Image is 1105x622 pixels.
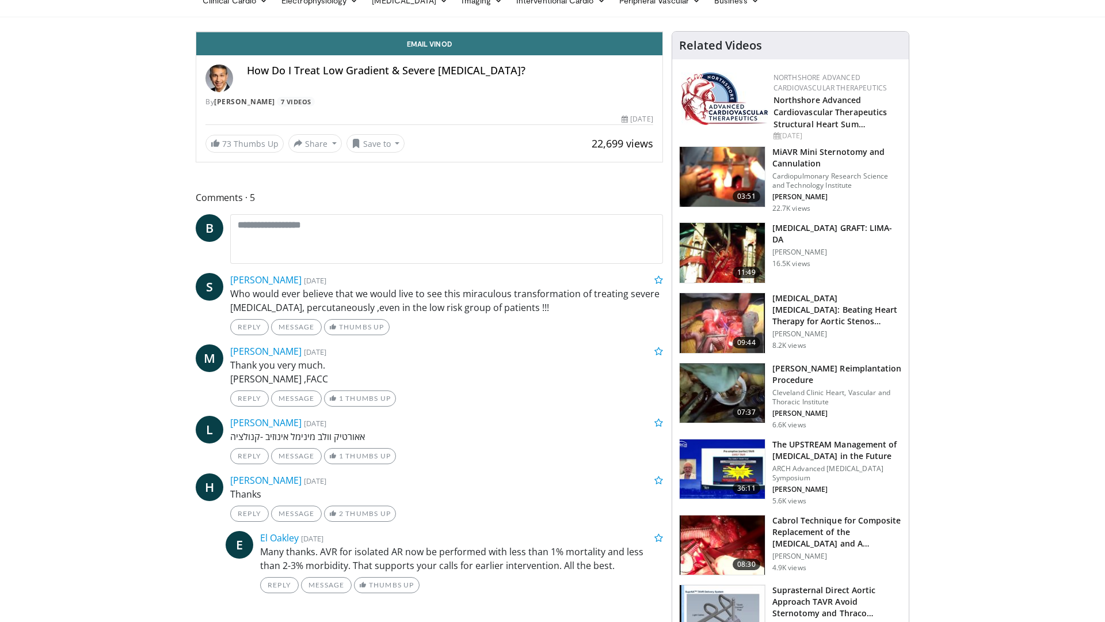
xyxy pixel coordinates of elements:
a: Reply [230,319,269,335]
a: NorthShore Advanced Cardiovascular Therapeutics [773,73,887,93]
a: El Oakley [260,532,299,544]
span: 11:49 [733,267,760,278]
a: Reply [230,506,269,522]
a: Message [271,448,322,464]
a: Reply [260,577,299,593]
p: 22.7K views [772,204,810,213]
small: [DATE] [304,347,326,357]
img: de14b145-3190-47e3-9ee4-2c8297d280f7.150x105_q85_crop-smart_upscale.jpg [680,147,765,207]
a: 09:44 [MEDICAL_DATA] [MEDICAL_DATA]: Beating Heart Therapy for Aortic Stenos… [PERSON_NAME] 8.2K ... [679,293,902,354]
a: 07:37 [PERSON_NAME] Reimplantation Procedure Cleveland Clinic Heart, Vascular and Thoracic Instit... [679,363,902,430]
a: Message [271,506,322,522]
span: H [196,473,223,501]
span: 1 [339,394,344,403]
a: 7 Videos [277,97,315,107]
a: Northshore Advanced Cardiovascular Therapeutics Structural Heart Sum… [773,94,887,130]
img: 56195716-083d-4b69-80a2-8ad9e280a22f.150x105_q85_crop-smart_upscale.jpg [680,293,765,353]
a: 36:11 The UPSTREAM Management of [MEDICAL_DATA] in the Future ARCH Advanced [MEDICAL_DATA] Sympos... [679,439,902,506]
p: Thanks [230,487,663,501]
img: feAgcbrvkPN5ynqH4xMDoxOjA4MTsiGN.150x105_q85_crop-smart_upscale.jpg [680,223,765,283]
p: 8.2K views [772,341,806,350]
a: Reply [230,448,269,464]
span: 03:51 [733,191,760,202]
img: f3f4646a-d23a-43c5-92f3-624cd9d62fb9.150x105_q85_crop-smart_upscale.jpg [680,515,765,575]
p: Thank you very much. [PERSON_NAME] ,FACC [230,358,663,386]
p: 16.5K views [772,259,810,268]
p: [PERSON_NAME] [772,192,902,202]
p: 6.6K views [772,420,806,430]
p: 5.6K views [772,496,806,506]
a: L [196,416,223,443]
p: Cleveland Clinic Heart, Vascular and Thoracic Institute [772,388,902,407]
a: [PERSON_NAME] [230,274,302,286]
p: אאורטיק וולב מינימל אינוזיב -קנולציה [230,430,663,443]
a: 08:30 Cabrol Technique for Composite Replacement of the [MEDICAL_DATA] and A… [PERSON_NAME] 4.9K ... [679,515,902,576]
span: 08:30 [733,559,760,570]
a: [PERSON_NAME] [230,345,302,358]
a: Reply [230,390,269,407]
span: Comments 5 [196,190,663,205]
a: Message [271,319,322,335]
div: By [205,97,653,107]
a: Thumbs Up [324,319,389,335]
p: 4.9K views [772,563,806,572]
small: [DATE] [304,418,326,428]
button: Save to [346,134,405,153]
p: ARCH Advanced [MEDICAL_DATA] Symposium [772,464,902,483]
h4: How Do I Treat Low Gradient & Severe [MEDICAL_DATA]? [247,65,653,77]
h3: The UPSTREAM Management of [MEDICAL_DATA] in the Future [772,439,902,462]
p: Who would ever believe that we would live to see this miraculous transformation of treating sever... [230,287,663,314]
a: 73 Thumbs Up [205,135,284,153]
a: Message [271,390,322,407]
p: [PERSON_NAME] [772,248,902,257]
span: 73 [222,138,231,149]
a: [PERSON_NAME] [214,97,275,107]
p: Many thanks. AVR for isolated AR now be performed with less than 1% mortality and less than 2-3% ... [260,545,663,572]
small: [DATE] [304,476,326,486]
h3: Suprasternal Direct Aortic Approach TAVR Avoid Sternotomy and Thraco… [772,585,902,619]
p: [PERSON_NAME] [772,329,902,339]
span: 1 [339,452,344,460]
a: 03:51 MiAVR Mini Sternotomy and Cannulation Cardiopulmonary Research Science and Technology Insti... [679,146,902,213]
p: [PERSON_NAME] [772,485,902,494]
img: fylOjp5pkC-GA4Zn4xMDoxOmdtO40mAx.150x105_q85_crop-smart_upscale.jpg [680,363,765,423]
a: 1 Thumbs Up [324,390,396,407]
p: [PERSON_NAME] [772,409,902,418]
img: Avatar [205,65,233,92]
div: [DATE] [622,114,653,124]
small: [DATE] [304,275,326,286]
img: 45d48ad7-5dc9-4e2c-badc-8ed7b7f471c1.jpg.150x105_q85_autocrop_double_scale_upscale_version-0.2.jpg [681,73,768,125]
a: Message [301,577,352,593]
a: S [196,273,223,301]
span: 2 [339,509,344,518]
a: B [196,214,223,242]
h3: [MEDICAL_DATA] [MEDICAL_DATA]: Beating Heart Therapy for Aortic Stenos… [772,293,902,327]
a: M [196,344,223,372]
h3: [MEDICAL_DATA] GRAFT: LIMA-DA [772,222,902,245]
a: E [226,531,253,559]
a: [PERSON_NAME] [230,416,302,429]
button: Share [288,134,342,153]
a: Email Vinod [196,32,662,55]
img: a6e1f2f4-af78-4c35-bad6-467630622b8c.150x105_q85_crop-smart_upscale.jpg [680,439,765,499]
h3: MiAVR Mini Sternotomy and Cannulation [772,146,902,169]
a: Thumbs Up [354,577,419,593]
h4: Related Videos [679,39,762,52]
span: 22,699 views [592,136,653,150]
a: [PERSON_NAME] [230,474,302,487]
h3: [PERSON_NAME] Reimplantation Procedure [772,363,902,386]
span: 07:37 [733,407,760,418]
p: [PERSON_NAME] [772,552,902,561]
h3: Cabrol Technique for Composite Replacement of the [MEDICAL_DATA] and A… [772,515,902,549]
small: [DATE] [301,533,323,544]
div: [DATE] [773,131,900,141]
span: 36:11 [733,483,760,494]
span: 09:44 [733,337,760,348]
a: 11:49 [MEDICAL_DATA] GRAFT: LIMA-DA [PERSON_NAME] 16.5K views [679,222,902,283]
